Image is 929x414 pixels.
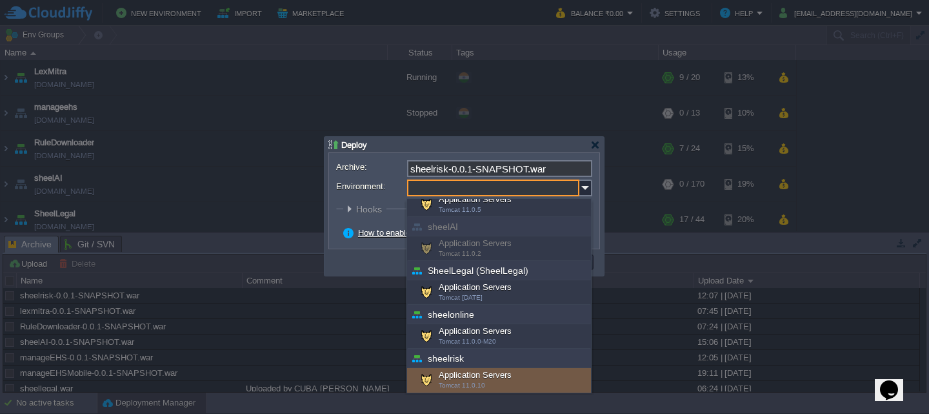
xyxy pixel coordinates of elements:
[439,206,481,213] span: Tomcat 11.0.5
[407,217,591,236] div: sheelAI
[439,338,496,345] span: Tomcat 11.0.0-M20
[439,382,485,389] span: Tomcat 11.0.10
[875,362,916,401] iframe: chat widget
[356,204,385,214] span: Hooks
[341,140,367,150] span: Deploy
[336,180,406,193] label: Environment:
[439,250,481,257] span: Tomcat 11.0.2
[407,280,591,305] div: Application Servers
[407,305,591,324] div: sheelonline
[407,368,591,393] div: Application Servers
[407,349,591,368] div: sheelrisk
[358,228,513,238] a: How to enable zero-downtime deployment
[407,324,591,349] div: Application Servers
[407,192,591,217] div: Application Servers
[407,236,591,261] div: Application Servers
[336,160,406,174] label: Archive:
[407,261,591,280] div: SheelLegal (SheelLegal)
[439,294,483,301] span: Tomcat [DATE]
